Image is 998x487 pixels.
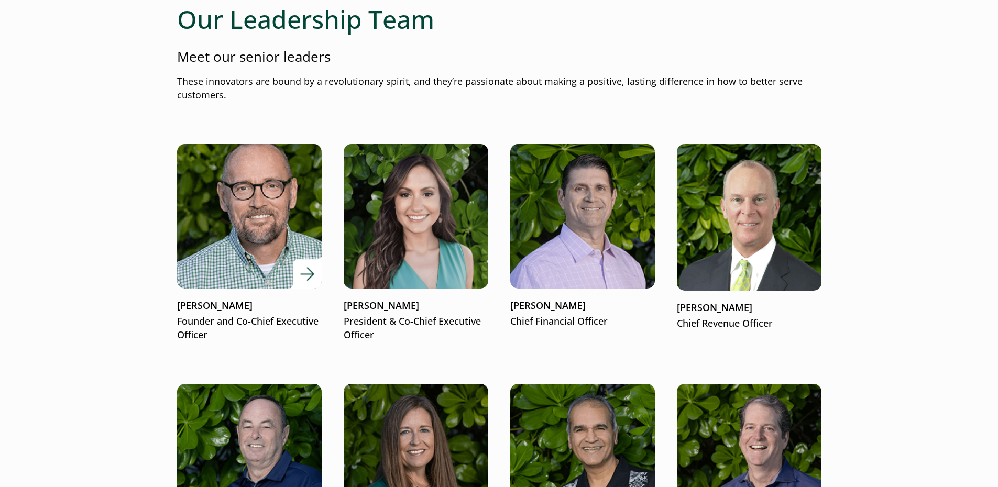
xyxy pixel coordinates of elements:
[177,315,322,342] p: Founder and Co-Chief Executive Officer
[677,301,821,315] p: [PERSON_NAME]
[677,317,821,330] p: Chief Revenue Officer
[510,144,655,289] img: Bryan Jones
[344,299,488,313] p: [PERSON_NAME]
[677,144,821,330] a: [PERSON_NAME]Chief Revenue Officer
[344,144,488,342] a: [PERSON_NAME]President & Co-Chief Executive Officer
[177,4,821,35] h2: Our Leadership Team
[177,75,821,102] p: These innovators are bound by a revolutionary spirit, and they’re passionate about making a posit...
[510,315,655,328] p: Chief Financial Officer
[177,47,821,67] p: Meet our senior leaders
[177,299,322,313] p: [PERSON_NAME]
[177,144,322,342] a: Matt McConnell[PERSON_NAME]Founder and Co-Chief Executive Officer
[510,144,655,328] a: Bryan Jones[PERSON_NAME]Chief Financial Officer
[162,129,336,303] img: Matt McConnell
[344,315,488,342] p: President & Co-Chief Executive Officer
[510,299,655,313] p: [PERSON_NAME]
